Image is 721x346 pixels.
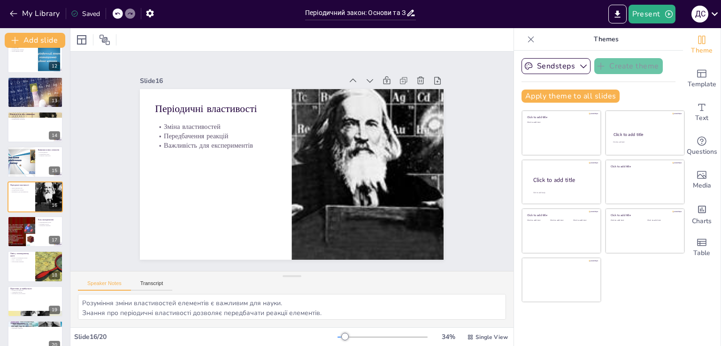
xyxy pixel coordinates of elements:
[5,33,65,48] button: Add slide
[611,164,678,168] div: Click to add title
[49,236,60,244] div: 17
[647,219,677,222] div: Click to add text
[10,259,32,261] p: Роль у технологіях
[10,289,60,291] p: Основи для навчання
[305,6,406,20] input: Insert title
[10,82,60,84] p: Взаємодія елементів
[131,280,173,291] button: Transcript
[695,113,708,123] span: Text
[527,213,594,217] div: Click to add title
[10,115,60,117] p: Спільні властивості
[10,187,32,189] p: Зміна властивостей
[10,49,35,51] p: Передбачення реакцій
[476,333,508,341] span: Single View
[683,28,721,62] div: Change the overall theme
[10,78,60,81] p: Періодична система елементів
[38,153,60,155] p: Розширення знань
[8,181,63,212] div: 16
[10,191,32,193] p: Важливість для експериментів
[10,51,35,53] p: Застосування в науці
[149,61,351,91] div: Slide 16
[10,119,60,120] p: Передбачення поведінки
[8,42,63,73] div: 12
[10,328,60,330] p: Підтримка навчання
[693,248,710,258] span: Table
[38,155,60,157] p: Розвиток технологій
[10,324,60,326] p: Подяка за увагу
[38,152,60,154] p: Нові відкриття
[683,129,721,163] div: Get real-time input from your audience
[611,219,640,222] div: Click to add text
[613,141,675,143] div: Click to add text
[527,115,594,119] div: Click to add title
[49,306,60,314] div: 19
[691,6,708,23] div: Д С
[8,251,63,282] div: 18
[691,5,708,23] button: Д С
[527,121,594,124] div: Click to add text
[74,32,89,47] div: Layout
[683,96,721,129] div: Add text boxes
[8,216,63,247] div: 17
[74,332,337,341] div: Slide 16 / 20
[692,216,712,226] span: Charts
[49,166,60,175] div: 15
[10,293,60,295] p: Можливості для розвитку
[527,219,548,222] div: Click to add text
[99,34,110,45] span: Position
[8,286,63,317] div: 19
[10,183,32,186] p: Періодичні властивості
[437,332,460,341] div: 34 %
[608,5,627,23] button: Export to PowerPoint
[78,280,131,291] button: Speaker Notes
[10,252,32,257] p: Хімія у повсякденному житті
[691,45,713,56] span: Theme
[693,181,711,191] span: Media
[49,271,60,279] div: 18
[78,294,506,320] textarea: Розуміння зміни властивостей елементів є важливим для науки. Знання про періодичні властивості до...
[38,221,60,223] p: Підтвердження теорії
[49,201,60,210] div: 16
[10,291,60,293] p: Академічна кар'єра
[10,117,60,119] p: Класифікація елементів
[533,192,592,194] div: Click to add body
[683,163,721,197] div: Add images, graphics, shapes or video
[611,213,678,217] div: Click to add title
[594,58,663,74] button: Create theme
[10,189,32,191] p: Передбачення реакцій
[10,260,32,262] p: Обґрунтовані рішення
[687,147,717,157] span: Questions
[10,80,60,82] p: Структурована інформація
[10,47,35,49] p: Основи хімії
[522,90,620,103] button: Apply theme to all slides
[10,287,60,290] p: Підготовка до майбутнього
[10,326,60,328] p: Застосування знань
[688,79,716,90] span: Template
[550,219,571,222] div: Click to add text
[573,219,594,222] div: Click to add text
[49,62,60,70] div: 12
[683,62,721,96] div: Add ready made slides
[38,149,60,151] p: Вивчення нових елементів
[49,97,60,105] div: 13
[522,58,591,74] button: Sendsteps
[614,132,676,137] div: Click to add title
[538,28,674,51] p: Themes
[10,83,60,85] p: Важливість для навчання
[7,6,64,21] button: My Library
[8,146,63,177] div: 15
[10,322,60,325] p: Завершення уроку
[8,77,63,108] div: 13
[49,131,60,140] div: 14
[159,108,281,130] p: Зміна властивостей
[38,218,60,221] p: Роль експериментів
[161,87,284,114] p: Періодичні властивості
[158,117,280,139] p: Передбачення реакцій
[629,5,675,23] button: Present
[71,9,100,18] div: Saved
[8,112,63,143] div: 14
[683,197,721,231] div: Add charts and graphs
[38,223,60,225] p: Перевірка гіпотез
[10,257,32,259] p: Вплив на повсякденне життя
[38,225,60,227] p: Практичне навчання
